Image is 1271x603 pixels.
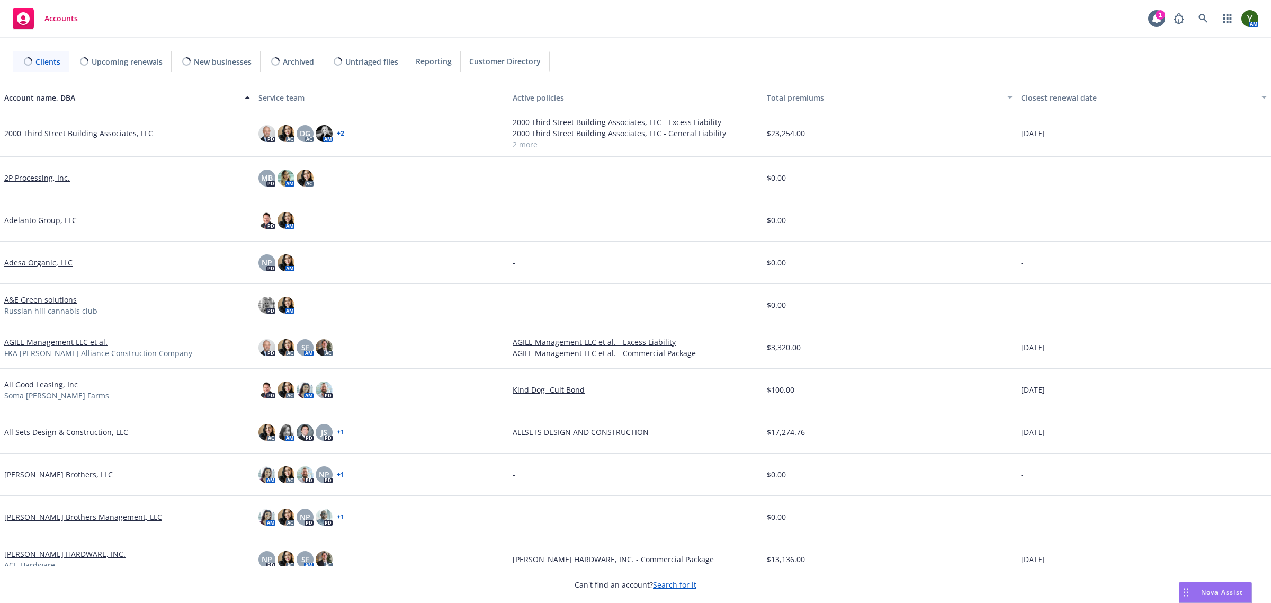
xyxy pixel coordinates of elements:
button: Closest renewal date [1017,85,1271,110]
span: $0.00 [767,215,786,226]
span: $0.00 [767,299,786,311]
span: - [1021,215,1024,226]
span: MB [261,172,273,183]
img: photo [278,339,294,356]
span: $0.00 [767,172,786,183]
span: Customer Directory [469,56,541,67]
img: photo [278,125,294,142]
button: Total premiums [763,85,1017,110]
span: Upcoming renewals [92,56,163,67]
img: photo [1241,10,1258,27]
img: photo [278,466,294,483]
span: [DATE] [1021,427,1045,438]
span: Nova Assist [1201,588,1243,597]
span: $0.00 [767,257,786,268]
span: Archived [283,56,314,67]
img: photo [258,125,275,142]
img: photo [297,466,314,483]
span: [DATE] [1021,342,1045,353]
a: [PERSON_NAME] Brothers, LLC [4,469,113,480]
span: SF [301,342,309,353]
a: [PERSON_NAME] Brothers Management, LLC [4,511,162,522]
span: - [1021,257,1024,268]
span: NP [319,469,329,480]
a: Adelanto Group, LLC [4,215,77,226]
img: photo [316,551,333,568]
a: [PERSON_NAME] HARDWARE, INC. - Commercial Package [513,554,758,565]
a: 2 more [513,139,758,150]
span: - [513,469,515,480]
a: AGILE Management LLC et al. - Commercial Package [513,348,758,359]
a: + 1 [337,514,344,520]
img: photo [297,424,314,441]
span: - [513,215,515,226]
a: Kind Dog- Cult Bond [513,384,758,395]
img: photo [278,170,294,187]
span: Clients [35,56,60,67]
img: photo [278,424,294,441]
span: $13,136.00 [767,554,805,565]
img: photo [316,125,333,142]
a: AGILE Management LLC et al. - Excess Liability [513,336,758,348]
img: photo [258,424,275,441]
a: ALLSETS DESIGN AND CONSTRUCTION [513,427,758,438]
a: + 2 [337,130,344,137]
a: + 1 [337,472,344,478]
img: photo [278,509,294,526]
span: $0.00 [767,511,786,522]
span: - [513,257,515,268]
div: Active policies [513,92,758,103]
div: 1 [1156,10,1165,20]
img: photo [297,382,314,398]
a: Search for it [653,580,696,590]
a: All Sets Design & Construction, LLC [4,427,128,438]
span: [DATE] [1021,554,1045,565]
span: Accounts [44,14,78,23]
img: photo [258,297,275,314]
img: photo [278,297,294,314]
img: photo [297,170,314,187]
span: DG [300,128,310,139]
span: $3,320.00 [767,342,801,353]
img: photo [258,212,275,229]
span: - [1021,469,1024,480]
img: photo [278,551,294,568]
a: Accounts [8,4,82,33]
button: Service team [254,85,508,110]
span: JS [321,427,327,438]
a: Adesa Organic, LLC [4,257,73,268]
a: Switch app [1217,8,1238,29]
span: Reporting [416,56,452,67]
span: FKA [PERSON_NAME] Alliance Construction Company [4,348,192,359]
img: photo [316,509,333,526]
img: photo [258,466,275,483]
span: $0.00 [767,469,786,480]
a: Search [1193,8,1214,29]
div: Total premiums [767,92,1001,103]
img: photo [258,509,275,526]
span: [DATE] [1021,384,1045,395]
span: New businesses [194,56,252,67]
img: photo [258,339,275,356]
span: NP [262,257,272,268]
span: NP [262,554,272,565]
img: photo [278,254,294,271]
span: Can't find an account? [575,579,696,590]
span: - [513,511,515,522]
a: 2000 Third Street Building Associates, LLC - General Liability [513,128,758,139]
a: [PERSON_NAME] HARDWARE, INC. [4,548,126,560]
span: $23,254.00 [767,128,805,139]
span: - [513,172,515,183]
span: Untriaged files [345,56,398,67]
a: Report a Bug [1168,8,1189,29]
a: + 1 [337,429,344,436]
span: - [1021,299,1024,311]
span: [DATE] [1021,128,1045,139]
span: $17,274.76 [767,427,805,438]
div: Drag to move [1179,582,1193,602]
img: photo [316,339,333,356]
button: Active policies [508,85,763,110]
